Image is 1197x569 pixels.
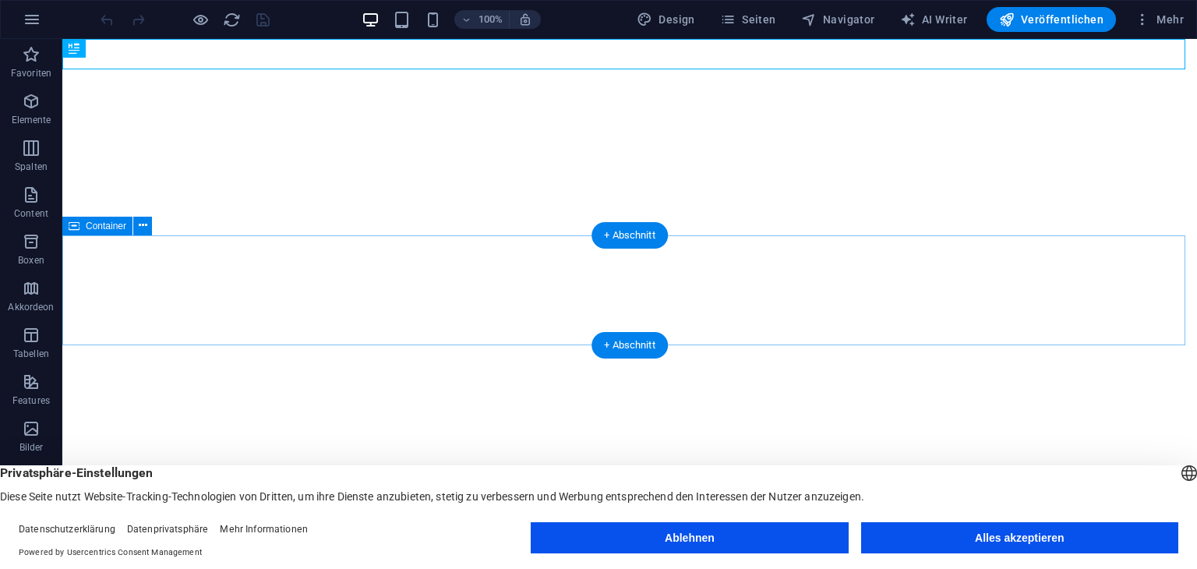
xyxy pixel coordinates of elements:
[518,12,532,27] i: Bei Größenänderung Zoomstufe automatisch an das gewählte Gerät anpassen.
[86,221,126,231] span: Container
[13,348,49,360] p: Tabellen
[591,222,668,249] div: + Abschnitt
[894,7,974,32] button: AI Writer
[11,67,51,80] p: Favoriten
[630,7,701,32] button: Design
[795,7,881,32] button: Navigator
[191,10,210,29] button: Klicke hier, um den Vorschau-Modus zu verlassen
[591,332,668,359] div: + Abschnitt
[18,254,44,267] p: Boxen
[12,394,50,407] p: Features
[999,12,1103,27] span: Veröffentlichen
[801,12,875,27] span: Navigator
[478,10,503,29] h6: 100%
[900,12,968,27] span: AI Writer
[714,7,782,32] button: Seiten
[14,207,48,220] p: Content
[19,441,44,454] p: Bilder
[12,114,51,126] p: Elemente
[222,10,241,29] button: reload
[1128,7,1190,32] button: Mehr
[223,11,241,29] i: Seite neu laden
[720,12,776,27] span: Seiten
[637,12,695,27] span: Design
[987,7,1116,32] button: Veröffentlichen
[8,301,54,313] p: Akkordeon
[1135,12,1184,27] span: Mehr
[454,10,510,29] button: 100%
[15,161,48,173] p: Spalten
[630,7,701,32] div: Design (Strg+Alt+Y)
